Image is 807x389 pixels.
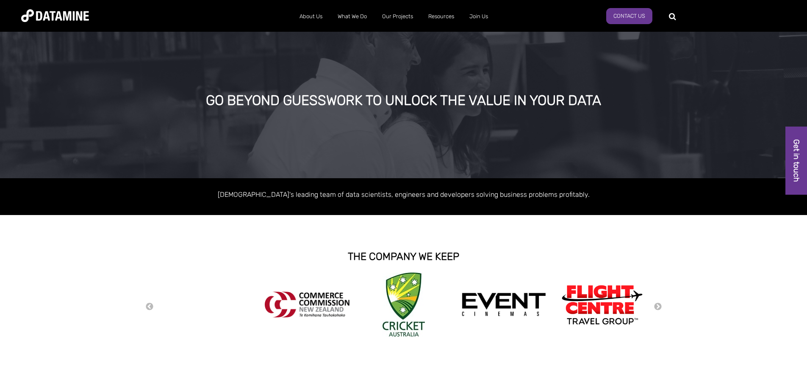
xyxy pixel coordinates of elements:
a: Join Us [462,6,496,28]
img: Flight Centre [560,283,644,326]
button: Next [654,302,662,312]
img: Datamine [21,9,89,22]
div: GO BEYOND GUESSWORK TO UNLOCK THE VALUE IN YOUR DATA [92,93,715,108]
a: Get in touch [785,127,807,195]
a: About Us [292,6,330,28]
button: Previous [145,302,154,312]
strong: THE COMPANY WE KEEP [348,251,459,262]
a: What We Do [330,6,374,28]
img: Cricket Australia [383,273,425,337]
p: [DEMOGRAPHIC_DATA]'s leading team of data scientists, engineers and developers solving business p... [162,189,645,200]
a: Contact Us [606,8,652,24]
img: commercecommission [265,292,349,317]
a: Resources [421,6,462,28]
img: event cinemas [461,292,546,317]
a: Our Projects [374,6,421,28]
